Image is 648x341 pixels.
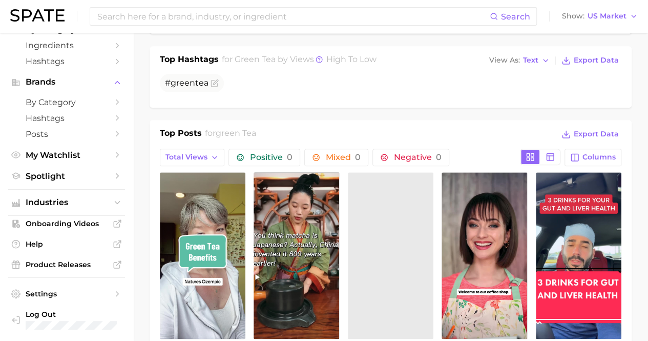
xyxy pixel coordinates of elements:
h1: Top Hashtags [160,53,219,68]
span: My Watchlist [26,150,108,160]
a: Log out. Currently logged in with e-mail sarah_song@us.amorepacific.com. [8,307,125,333]
span: by Category [26,97,108,107]
h2: for by Views [222,53,377,68]
a: Help [8,236,125,252]
a: Hashtags [8,110,125,126]
span: high to low [326,54,377,64]
a: Hashtags [8,53,125,69]
span: 0 [436,152,442,162]
span: Brands [26,77,108,87]
span: green tea [235,54,276,64]
span: # [165,78,208,88]
button: View AsText [487,54,552,67]
span: Negative [394,153,442,162]
span: Industries [26,198,108,207]
a: Ingredients [8,37,125,53]
a: My Watchlist [8,147,125,163]
span: Hashtags [26,113,108,123]
span: Log Out [26,310,148,319]
a: Spotlight [8,168,125,184]
button: Brands [8,74,125,90]
span: US Market [588,13,626,19]
span: Export Data [574,56,619,65]
span: green [171,78,195,88]
span: View As [489,57,520,63]
a: Settings [8,286,125,302]
span: Onboarding Videos [26,219,108,228]
span: Hashtags [26,56,108,66]
button: Industries [8,195,125,210]
span: Spotlight [26,171,108,181]
span: Settings [26,289,108,298]
button: ShowUS Market [559,10,640,23]
span: 0 [287,152,292,162]
span: Mixed [326,153,361,162]
span: Show [562,13,584,19]
span: Text [523,57,538,63]
img: SPATE [10,9,65,22]
span: Search [501,12,530,22]
span: 0 [355,152,361,162]
a: Product Releases [8,257,125,272]
span: Columns [582,153,616,162]
span: Total Views [165,153,207,162]
span: Ingredients [26,41,108,50]
button: Columns [565,149,621,166]
button: Total Views [160,149,224,166]
span: Product Releases [26,260,108,269]
span: tea [195,78,208,88]
span: Positive [250,153,292,162]
span: green tea [216,128,256,138]
a: by Category [8,94,125,110]
input: Search here for a brand, industry, or ingredient [96,8,490,25]
a: Onboarding Videos [8,216,125,231]
span: Posts [26,129,108,139]
button: Export Data [559,53,621,68]
button: Export Data [559,127,621,142]
span: Help [26,239,108,249]
button: Flag as miscategorized or irrelevant [211,79,219,87]
h1: Top Posts [160,127,202,143]
h2: for [205,127,256,143]
a: Posts [8,126,125,142]
span: Export Data [574,130,619,138]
